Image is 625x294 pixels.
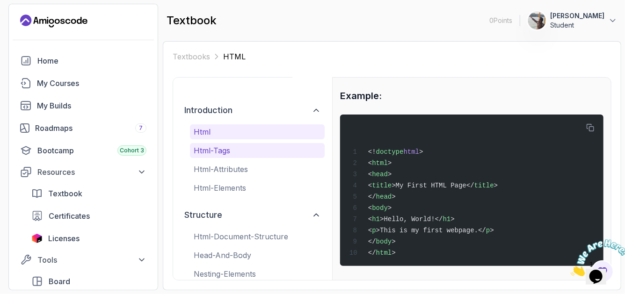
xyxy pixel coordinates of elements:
span: <! [368,148,376,156]
p: head-and-body [194,250,321,261]
span: h1 [372,215,380,223]
span: > [419,148,423,156]
div: Resources [37,166,146,178]
span: body [372,204,388,212]
span: > [392,249,395,257]
button: nesting-elements [190,266,325,281]
span: HTML [223,52,246,61]
span: doctype [376,148,404,156]
p: nesting-elements [194,268,321,280]
button: Resources [15,164,152,180]
a: bootcamp [15,141,152,160]
span: < [368,171,372,178]
button: introduction [181,100,325,121]
span: body [376,238,392,245]
span: html [376,249,392,257]
span: html [404,148,420,156]
span: title [474,182,494,189]
a: board [26,272,152,291]
p: html [194,126,321,137]
a: roadmaps [15,119,152,137]
a: Landing page [20,14,87,29]
a: courses [15,74,152,93]
a: Textbooks [173,51,210,62]
p: html-tags [194,145,321,156]
h2: textbook [167,13,217,28]
span: Certificates [49,210,90,222]
button: head-and-body [190,248,325,263]
span: < [368,159,372,167]
span: > [451,215,454,223]
p: [PERSON_NAME] [550,11,604,21]
a: licenses [26,229,152,248]
span: > [388,171,392,178]
span: >My First HTML Page</ [392,182,474,189]
span: < [368,204,372,212]
div: My Builds [37,100,146,111]
span: > [392,238,395,245]
p: html-document-structure [194,231,321,242]
span: html [372,159,388,167]
button: user profile image[PERSON_NAME]Student [528,11,618,30]
p: html-elements [194,182,321,194]
button: Tools [15,251,152,268]
a: home [15,51,152,70]
a: textbook [26,184,152,203]
h2: introduction [184,104,233,117]
button: html-tags [190,143,325,158]
span: Board [49,276,70,287]
span: 1 [4,4,7,12]
span: >This is my first webpage.</ [376,227,486,234]
span: > [494,182,498,189]
span: > [392,193,395,201]
span: Textbook [48,188,82,199]
img: jetbrains icon [31,234,43,243]
p: html-attributes [194,164,321,175]
span: < [368,182,372,189]
a: certificates [26,207,152,225]
span: >Hello, World!</ [380,215,443,223]
span: > [388,159,392,167]
p: 0 Points [489,16,512,25]
span: > [490,227,494,234]
a: builds [15,96,152,115]
span: head [372,171,388,178]
div: Roadmaps [35,122,146,134]
div: Tools [37,254,146,265]
h3: Example: [340,88,603,103]
span: > [388,204,392,212]
span: head [376,193,392,201]
button: html-elements [190,180,325,195]
p: Student [550,21,604,30]
button: html-document-structure [190,229,325,244]
div: Bootcamp [37,145,146,156]
span: 7 [139,124,143,132]
span: p [372,227,376,234]
div: My Courses [37,78,146,89]
span: </ [368,238,376,245]
span: Cohort 3 [120,147,144,154]
iframe: chat widget [567,236,625,280]
div: Home [37,55,146,66]
button: structure [181,205,325,225]
button: html-attributes [190,162,325,177]
span: title [372,182,392,189]
span: p [486,227,490,234]
span: </ [368,193,376,201]
span: < [368,227,372,234]
img: Chat attention grabber [4,4,62,41]
img: user profile image [528,12,546,29]
span: </ [368,249,376,257]
button: html [190,124,325,139]
span: < [368,215,372,223]
span: Licenses [48,233,80,244]
h2: structure [184,208,222,222]
span: h1 [443,215,451,223]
